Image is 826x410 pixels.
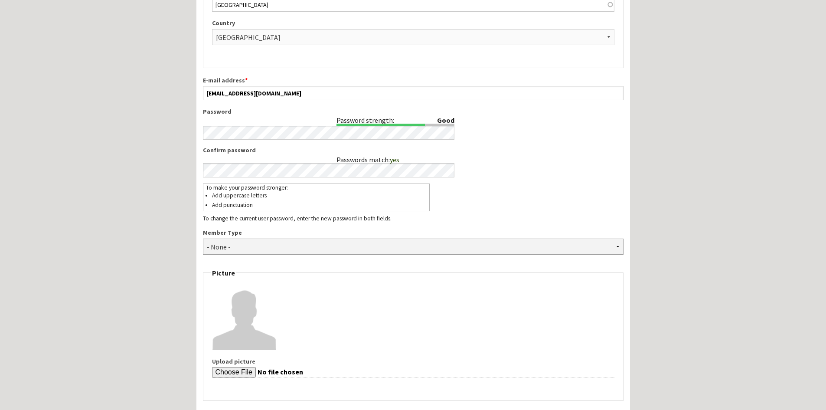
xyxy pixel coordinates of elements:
label: Confirm password [203,146,455,155]
span: yes [390,155,399,164]
div: Passwords match: [336,156,454,163]
div: Password strength: [336,116,394,125]
label: Country [212,19,614,28]
li: Add punctuation [212,200,426,210]
span: This field is required. [245,76,248,84]
input: Your virtual face or picture. Pictures larger than 480x480 pixels will be scaled down. [212,367,614,378]
input: A valid e-mail address. All e-mails from the system will be sent to this address. The e-mail addr... [203,86,624,100]
li: Add uppercase letters [212,191,426,200]
label: Password [203,107,455,116]
a: View user profile. [212,312,277,321]
span: Picture [212,269,235,277]
label: Member Type [203,228,624,237]
label: Upload picture [212,357,614,366]
div: To change the current user password, enter the new password in both fields. [203,216,624,222]
img: frazzeto's picture [212,285,277,350]
label: E-mail address [203,76,624,85]
div: Good [437,117,454,124]
div: To make your password stronger: [203,184,430,212]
